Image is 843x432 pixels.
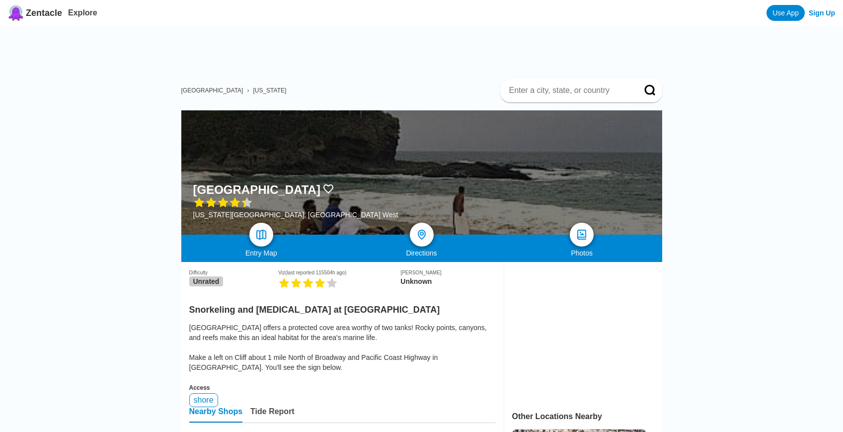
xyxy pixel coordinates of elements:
div: Other Locations Nearby [512,412,662,421]
div: Entry Map [181,249,342,257]
span: Zentacle [26,8,62,18]
div: Directions [341,249,502,257]
a: [GEOGRAPHIC_DATA] [181,87,243,94]
div: Difficulty [189,270,279,275]
a: photos [570,223,594,247]
div: shore [189,393,218,407]
a: Zentacle logoZentacle [8,5,62,21]
img: Zentacle logo [8,5,24,21]
div: [US_STATE][GEOGRAPHIC_DATA], [GEOGRAPHIC_DATA] West [193,211,398,219]
div: Tide Report [250,407,295,423]
img: map [255,229,267,241]
div: Unknown [400,277,495,285]
h1: [GEOGRAPHIC_DATA] [193,183,320,197]
h2: Snorkeling and [MEDICAL_DATA] at [GEOGRAPHIC_DATA] [189,299,496,315]
div: [GEOGRAPHIC_DATA] offers a protected cove area worthy of two tanks! Rocky points, canyons, and re... [189,323,496,372]
div: Photos [502,249,662,257]
a: Explore [68,8,97,17]
a: [US_STATE] [253,87,286,94]
div: Access [189,384,496,391]
div: Nearby Shops [189,407,243,423]
img: directions [416,229,428,241]
a: map [249,223,273,247]
input: Enter a city, state, or country [508,86,630,95]
div: [PERSON_NAME] [400,270,495,275]
span: › [247,87,249,94]
span: Unrated [189,276,224,286]
a: Use App [766,5,805,21]
a: Sign Up [809,9,835,17]
img: photos [576,229,588,241]
div: Viz (last reported 115504h ago) [278,270,400,275]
